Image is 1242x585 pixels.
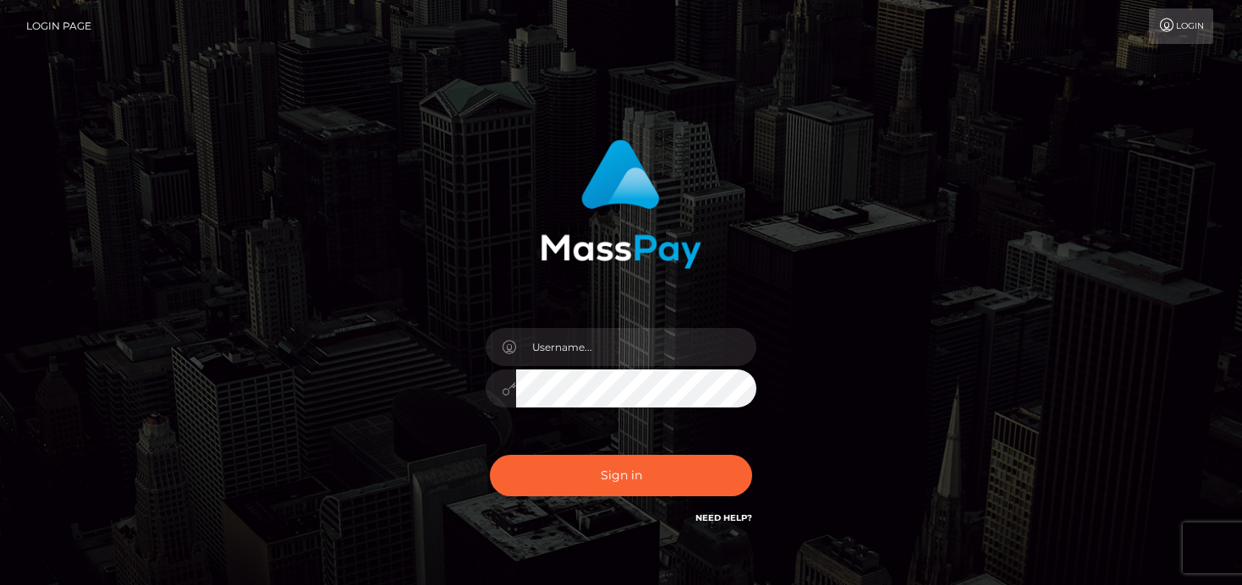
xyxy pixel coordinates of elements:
[1149,8,1213,44] a: Login
[490,455,752,496] button: Sign in
[695,512,752,523] a: Need Help?
[541,139,701,269] img: MassPay Login
[26,8,91,44] a: Login Page
[516,328,756,366] input: Username...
